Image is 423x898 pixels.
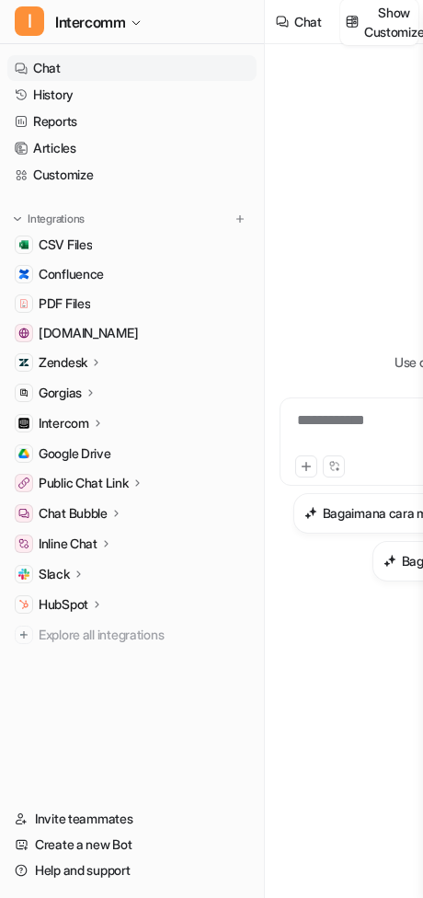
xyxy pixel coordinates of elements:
[7,210,90,228] button: Integrations
[15,6,44,36] span: I
[39,444,111,463] span: Google Drive
[39,324,138,342] span: [DOMAIN_NAME]
[28,212,85,226] p: Integrations
[7,232,257,258] a: CSV FilesCSV Files
[7,832,257,858] a: Create a new Bot
[304,506,317,520] img: Bagaimana cara menggunakan Plane untuk mengelola invoice dan pembayaran?
[383,554,396,568] img: Bagaimana cara mengintegrasikan AI dengan Slack?
[55,9,125,35] span: Intercomm
[294,12,322,31] div: Chat
[18,478,29,489] img: Public Chat Link
[7,261,257,287] a: ConfluenceConfluence
[39,384,82,402] p: Gorgias
[39,414,89,432] p: Intercom
[39,236,92,254] span: CSV Files
[7,291,257,317] a: PDF FilesPDF Files
[7,441,257,466] a: Google DriveGoogle Drive
[7,109,257,134] a: Reports
[39,474,129,492] p: Public Chat Link
[39,504,108,523] p: Chat Bubble
[39,565,70,583] p: Slack
[7,162,257,188] a: Customize
[18,418,29,429] img: Intercom
[7,320,257,346] a: www.helpdesk.com[DOMAIN_NAME]
[39,595,88,614] p: HubSpot
[346,15,359,29] img: customize
[7,55,257,81] a: Chat
[18,239,29,250] img: CSV Files
[7,622,257,648] a: Explore all integrations
[18,269,29,280] img: Confluence
[18,448,29,459] img: Google Drive
[18,298,29,309] img: PDF Files
[18,357,29,368] img: Zendesk
[7,135,257,161] a: Articles
[18,569,29,580] img: Slack
[39,294,90,313] span: PDF Files
[18,538,29,549] img: Inline Chat
[18,328,29,339] img: www.helpdesk.com
[7,858,257,883] a: Help and support
[18,599,29,610] img: HubSpot
[18,387,29,398] img: Gorgias
[7,806,257,832] a: Invite teammates
[39,535,97,553] p: Inline Chat
[39,265,104,283] span: Confluence
[18,508,29,519] img: Chat Bubble
[7,82,257,108] a: History
[39,353,87,372] p: Zendesk
[11,213,24,225] img: expand menu
[15,626,33,644] img: explore all integrations
[234,213,246,225] img: menu_add.svg
[39,620,249,650] span: Explore all integrations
